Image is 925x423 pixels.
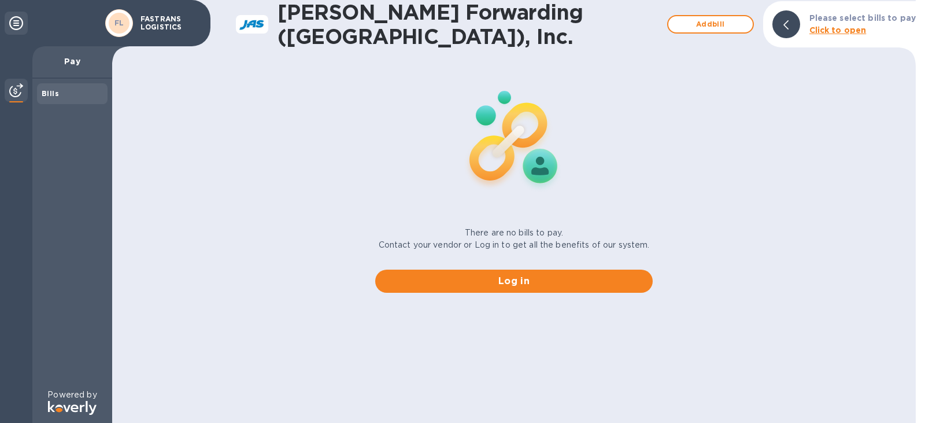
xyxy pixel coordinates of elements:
b: Click to open [809,25,867,35]
b: Bills [42,89,59,98]
p: Pay [42,56,103,67]
span: Add bill [678,17,743,31]
p: Powered by [47,389,97,401]
button: Addbill [667,15,754,34]
span: Log in [384,274,643,288]
p: FASTRANS LOGISTICS [140,15,198,31]
b: Please select bills to pay [809,13,916,23]
button: Log in [375,270,653,293]
img: Logo [48,401,97,415]
p: There are no bills to pay. Contact your vendor or Log in to get all the benefits of our system. [379,227,650,251]
b: FL [114,19,124,27]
